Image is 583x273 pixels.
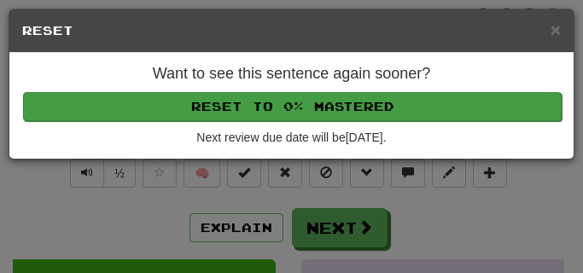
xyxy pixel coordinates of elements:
h5: Reset [22,22,561,39]
div: Next review due date will be [DATE] . [22,129,561,146]
button: Reset to 0% Mastered [23,92,562,121]
button: Close [551,20,561,38]
span: × [551,20,561,39]
h4: Want to see this sentence again sooner? [22,66,561,83]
